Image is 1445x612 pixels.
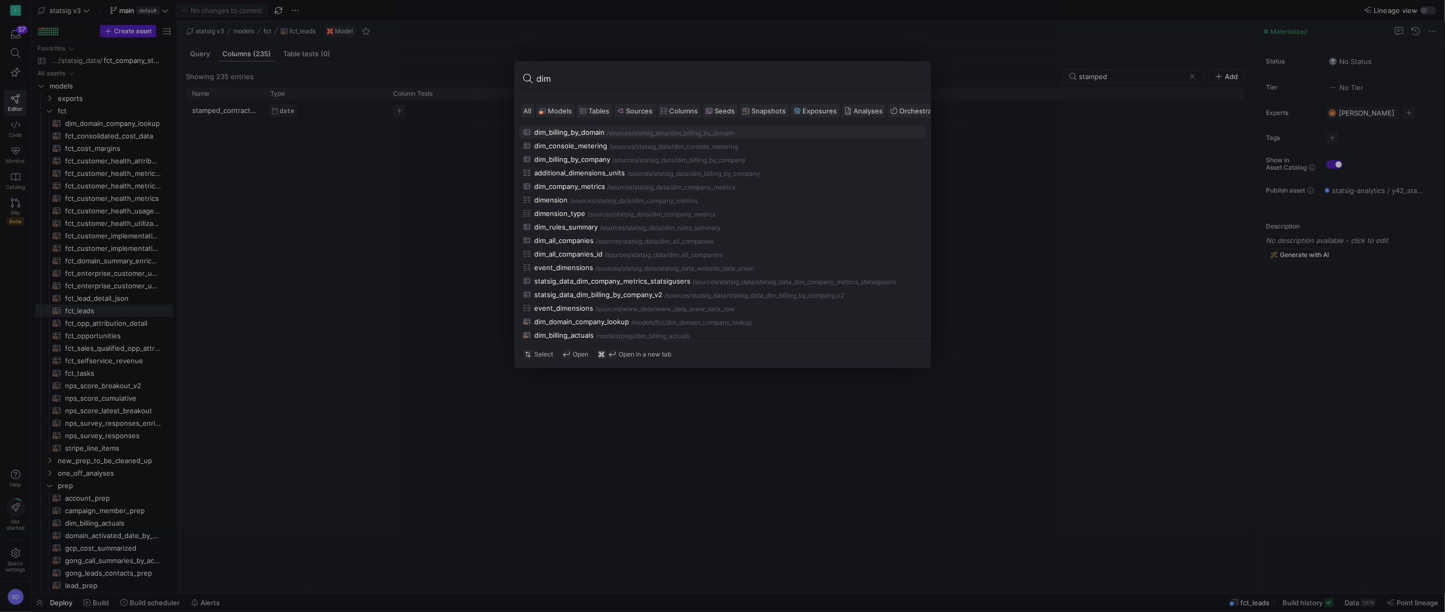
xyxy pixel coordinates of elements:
div: /dim_all_companies [667,251,723,259]
div: dim_rules_summary [535,223,598,231]
div: Select [523,350,554,359]
div: statsig_data [597,197,632,205]
div: /sources/ [596,305,623,313]
div: /dim_console_metering [672,143,738,150]
div: dimension_type [535,209,586,218]
div: /models/ [596,333,621,340]
span: Sources [626,107,653,115]
span: Analyses [854,107,883,115]
div: additional_dimensions_units [535,169,625,177]
div: statsig_data [627,224,662,232]
div: /sources/ [608,184,635,191]
div: www_data [623,305,654,313]
span: ⌘ [597,350,607,359]
div: /dim_billing_by_company [689,170,761,177]
span: Columns [670,107,698,115]
div: /dim_billing_by_company [675,157,746,164]
span: All [524,107,532,115]
div: statsig_data_dim_company_metrics_statsigusers [535,277,691,285]
div: dim_billing_actuals [535,331,594,339]
div: /sources/ [693,278,720,286]
button: Orchestrations [888,104,951,118]
div: dim_company_metrics [535,182,606,190]
div: /sources/ [665,292,692,299]
div: statsig_data [634,130,669,137]
button: Exposures [791,104,840,118]
button: Models [536,104,575,118]
div: prep [621,333,634,340]
div: /dim_all_companies [658,238,714,245]
div: /sources/ [570,197,597,205]
div: dimension [535,196,568,204]
div: /dim_billing_by_domain [669,130,735,137]
span: Exposures [803,107,837,115]
div: statsig_data [623,265,658,272]
button: Snapshots [740,104,789,118]
div: /dim_rules_summary [662,224,721,232]
div: dim_domain_company_lookup [535,317,630,326]
div: statsig_data [635,184,670,191]
div: /models/ [632,319,657,326]
div: statsig_data [720,278,755,286]
span: Orchestrations [900,107,948,115]
div: statsig_data [640,157,675,164]
div: /sources/ [596,238,623,245]
button: All [521,104,534,118]
button: Sources [614,104,656,118]
div: /sources/ [600,224,627,232]
div: /statsig_data_dim_billing_by_company_v2 [727,292,845,299]
div: /dim_company_metrics [670,184,736,191]
div: /sources/ [588,211,615,218]
div: /sources/ [610,143,637,150]
div: event_dimensions [535,263,594,272]
div: statsig_data [632,251,667,259]
div: Open in a new tab [597,350,672,359]
span: Seeds [715,107,735,115]
div: statsig_data [692,292,727,299]
span: Snapshots [752,107,786,115]
div: statsig_data [623,238,658,245]
div: Open [562,350,589,359]
div: dim_billing_by_company [535,155,611,163]
div: dim_console_metering [535,142,608,150]
button: Seeds [703,104,738,118]
div: /www_data_www_data_raw [654,305,735,313]
div: /dim_company_metrics [632,197,698,205]
div: dim_all_companies_id [535,250,603,258]
div: /sources/ [607,130,634,137]
span: Tables [589,107,610,115]
button: Columns [658,104,701,118]
div: dim_all_companies [535,236,594,245]
div: statsig_data [615,211,650,218]
div: /statsig_data_website_data_union [658,265,755,272]
div: dim_billing_by_domain [535,128,605,136]
div: /sources/ [613,157,640,164]
div: /statsig_data_dim_company_metrics_statsigusers [755,278,896,286]
input: Search or run a command [537,70,922,87]
div: fct [657,319,664,326]
div: /sources/ [596,265,623,272]
button: Analyses [842,104,886,118]
div: event_dimensions [535,304,594,312]
div: /dim_billing_actuals [634,333,690,340]
div: statsig_data [637,143,672,150]
div: statsig_data [655,170,689,177]
span: Models [548,107,572,115]
div: /sources/ [627,170,655,177]
div: /dim_domain_company_lookup [664,319,752,326]
div: statsig_data_dim_billing_by_company_v2 [535,290,663,299]
div: /sources/ [605,251,632,259]
button: Tables [577,104,612,118]
div: /dim_company_metrics [650,211,716,218]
